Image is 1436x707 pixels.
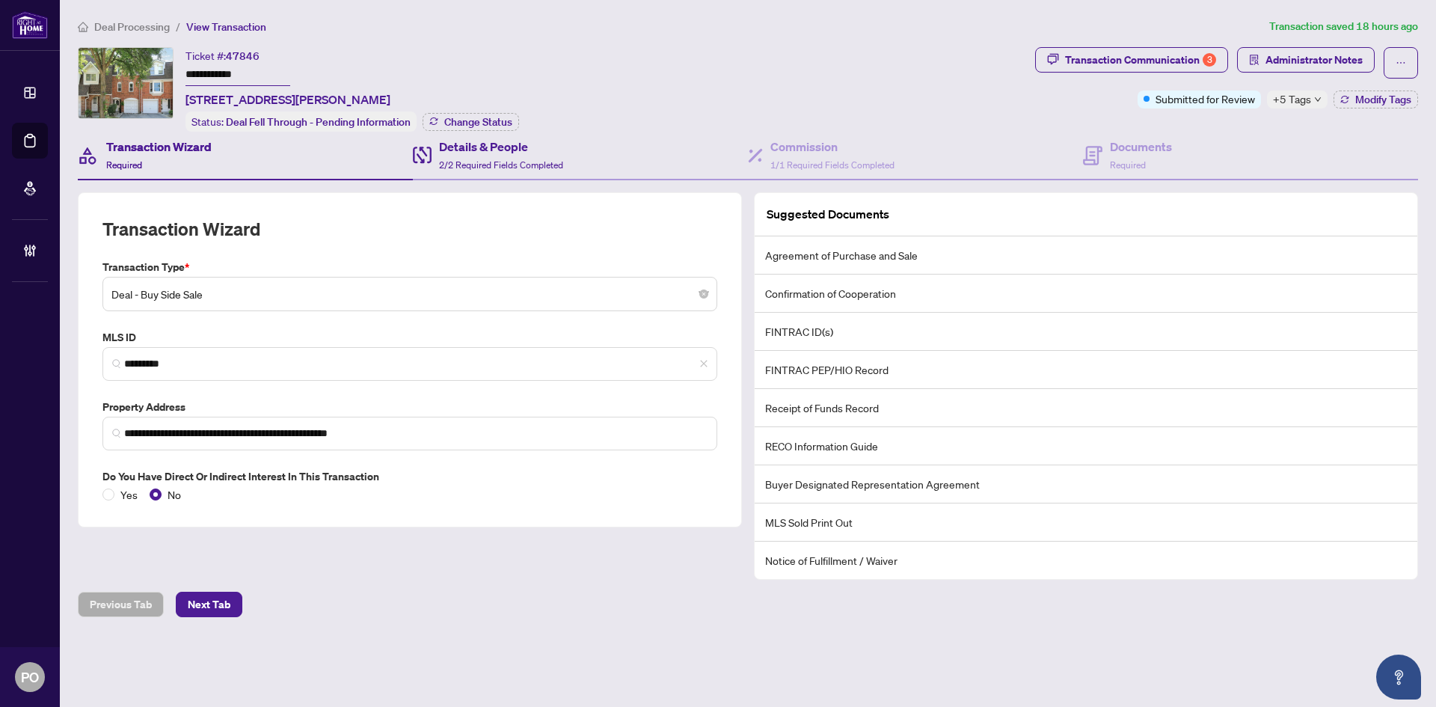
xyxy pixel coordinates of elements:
[176,18,180,35] li: /
[755,504,1417,542] li: MLS Sold Print Out
[185,111,417,132] div: Status:
[1156,91,1255,107] span: Submitted for Review
[1249,55,1259,65] span: solution
[102,399,717,415] label: Property Address
[1237,47,1375,73] button: Administrator Notes
[102,217,260,241] h2: Transaction Wizard
[111,280,708,308] span: Deal - Buy Side Sale
[188,593,230,616] span: Next Tab
[755,351,1417,389] li: FINTRAC PEP/HIO Record
[79,48,173,118] img: IMG-W12297558_1.jpg
[21,667,39,688] span: PO
[106,159,142,171] span: Required
[1376,655,1421,700] button: Open asap
[1203,53,1216,67] div: 3
[78,22,88,32] span: home
[755,542,1417,579] li: Notice of Fulfillment / Waiver
[102,259,717,275] label: Transaction Type
[226,115,411,129] span: Deal Fell Through - Pending Information
[1035,47,1228,73] button: Transaction Communication3
[1110,138,1172,156] h4: Documents
[1065,48,1216,72] div: Transaction Communication
[439,138,563,156] h4: Details & People
[102,468,717,485] label: Do you have direct or indirect interest in this transaction
[226,49,260,63] span: 47846
[114,486,144,503] span: Yes
[439,159,563,171] span: 2/2 Required Fields Completed
[176,592,242,617] button: Next Tab
[770,159,895,171] span: 1/1 Required Fields Completed
[755,313,1417,351] li: FINTRAC ID(s)
[1269,18,1418,35] article: Transaction saved 18 hours ago
[767,205,889,224] article: Suggested Documents
[12,11,48,39] img: logo
[755,465,1417,504] li: Buyer Designated Representation Agreement
[1273,91,1311,108] span: +5 Tags
[1110,159,1146,171] span: Required
[112,429,121,438] img: search_icon
[112,359,121,368] img: search_icon
[755,427,1417,465] li: RECO Information Guide
[185,47,260,64] div: Ticket #:
[94,20,170,34] span: Deal Processing
[755,389,1417,427] li: Receipt of Funds Record
[106,138,212,156] h4: Transaction Wizard
[186,20,266,34] span: View Transaction
[1355,94,1411,105] span: Modify Tags
[699,290,708,299] span: close-circle
[423,113,519,131] button: Change Status
[1396,58,1406,68] span: ellipsis
[699,359,708,368] span: close
[78,592,164,617] button: Previous Tab
[1334,91,1418,108] button: Modify Tags
[755,275,1417,313] li: Confirmation of Cooperation
[185,91,390,108] span: [STREET_ADDRESS][PERSON_NAME]
[770,138,895,156] h4: Commission
[102,329,717,346] label: MLS ID
[1265,48,1363,72] span: Administrator Notes
[162,486,187,503] span: No
[444,117,512,127] span: Change Status
[1314,96,1322,103] span: down
[755,236,1417,275] li: Agreement of Purchase and Sale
